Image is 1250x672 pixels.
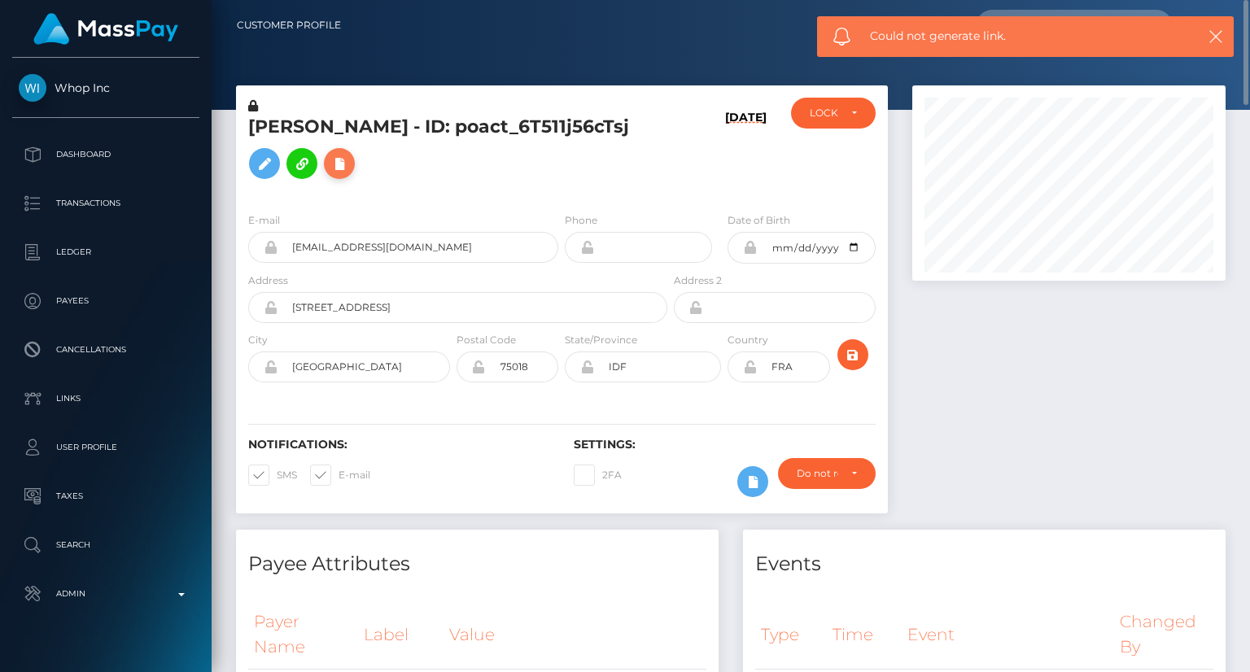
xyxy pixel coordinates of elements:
[827,600,902,669] th: Time
[12,378,199,419] a: Links
[19,338,193,362] p: Cancellations
[12,329,199,370] a: Cancellations
[725,111,767,193] h6: [DATE]
[19,582,193,606] p: Admin
[574,465,622,486] label: 2FA
[248,115,658,187] h5: [PERSON_NAME] - ID: poact_6T511j56cTsj
[19,533,193,557] p: Search
[12,134,199,175] a: Dashboard
[358,600,444,669] th: Label
[12,183,199,224] a: Transactions
[33,13,178,45] img: MassPay Logo
[19,484,193,508] p: Taxes
[19,74,46,102] img: Whop Inc
[248,600,358,669] th: Payer Name
[977,10,1130,41] input: Search...
[755,550,1213,578] h4: Events
[237,8,341,42] a: Customer Profile
[12,476,199,517] a: Taxes
[12,81,199,95] span: Whop Inc
[19,142,193,167] p: Dashboard
[19,191,193,216] p: Transactions
[574,438,875,452] h6: Settings:
[248,438,549,452] h6: Notifications:
[248,273,288,288] label: Address
[674,273,722,288] label: Address 2
[728,213,790,228] label: Date of Birth
[19,289,193,313] p: Payees
[728,333,768,347] label: Country
[457,333,516,347] label: Postal Code
[12,232,199,273] a: Ledger
[19,386,193,411] p: Links
[248,550,706,578] h4: Payee Attributes
[12,525,199,565] a: Search
[902,600,1114,669] th: Event
[797,467,838,480] div: Do not require
[248,213,280,228] label: E-mail
[12,427,199,468] a: User Profile
[755,600,827,669] th: Type
[1114,600,1213,669] th: Changed By
[810,107,837,120] div: LOCKED
[310,465,370,486] label: E-mail
[565,333,637,347] label: State/Province
[19,435,193,460] p: User Profile
[791,98,875,129] button: LOCKED
[778,458,876,489] button: Do not require
[870,28,1179,45] span: Could not generate link.
[444,600,706,669] th: Value
[248,333,268,347] label: City
[12,281,199,321] a: Payees
[12,574,199,614] a: Admin
[248,465,297,486] label: SMS
[565,213,597,228] label: Phone
[19,240,193,264] p: Ledger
